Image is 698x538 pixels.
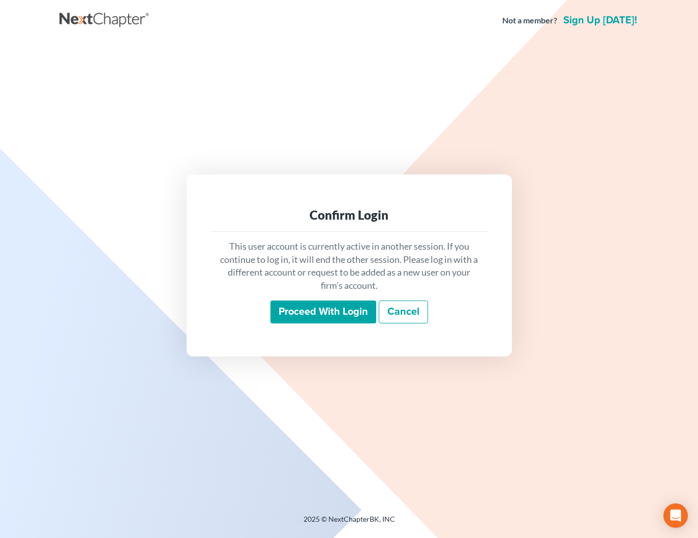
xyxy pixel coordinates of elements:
input: Proceed with login [270,301,376,324]
p: This user account is currently active in another session. If you continue to log in, it will end ... [219,240,479,292]
div: 2025 © NextChapterBK, INC [59,514,639,532]
div: Open Intercom Messenger [663,503,688,528]
strong: Not a member? [502,15,557,26]
a: Cancel [379,301,428,324]
a: Sign up [DATE]! [561,15,639,25]
div: Confirm Login [219,207,479,223]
